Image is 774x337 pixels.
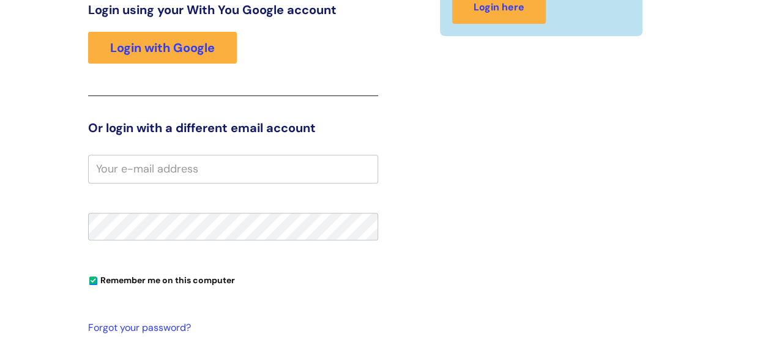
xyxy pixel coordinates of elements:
input: Your e-mail address [88,155,378,183]
div: You can uncheck this option if you're logging in from a shared device [88,270,378,289]
h3: Login using your With You Google account [88,2,378,17]
a: Forgot your password? [88,319,372,337]
label: Remember me on this computer [88,272,235,286]
input: Remember me on this computer [89,277,97,285]
a: Login with Google [88,32,237,64]
h3: Or login with a different email account [88,120,378,135]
